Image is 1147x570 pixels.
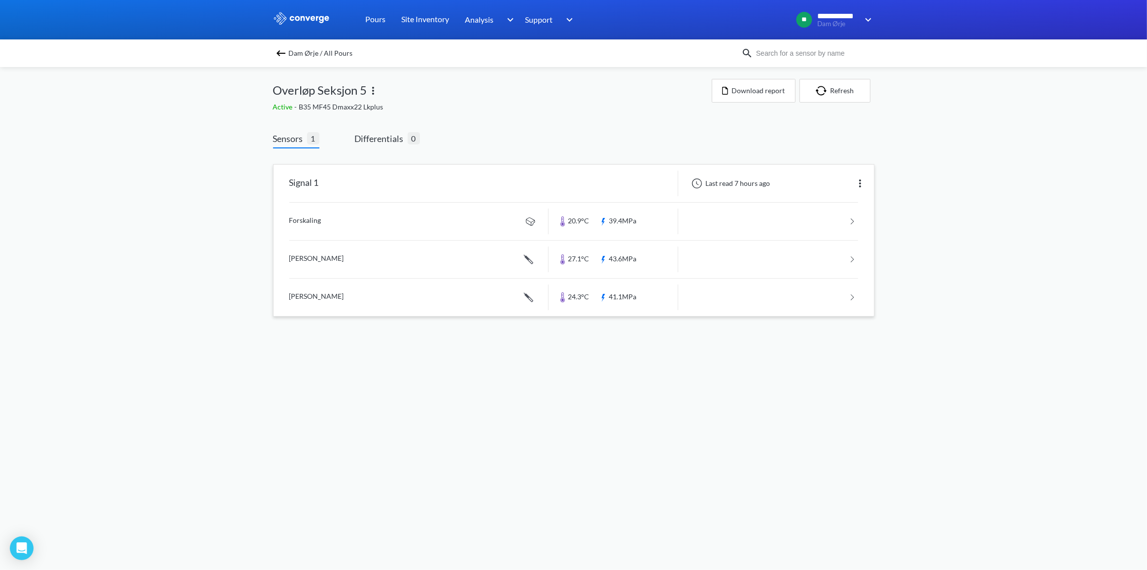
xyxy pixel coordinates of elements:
div: B35 MF45 Dmaxx22 Lkplus [273,102,712,112]
img: more.svg [367,85,379,97]
input: Search for a sensor by name [753,48,872,59]
span: Differentials [355,132,408,145]
img: logo_ewhite.svg [273,12,330,25]
div: Signal 1 [289,171,319,196]
span: 1 [307,132,319,144]
span: Overløp Seksjon 5 [273,81,367,100]
img: backspace.svg [275,47,287,59]
button: Download report [712,79,796,103]
img: downArrow.svg [560,14,576,26]
img: icon-file.svg [722,87,728,95]
button: Refresh [799,79,870,103]
img: icon-refresh.svg [816,86,831,96]
span: Sensors [273,132,307,145]
span: Analysis [465,13,494,26]
span: Dam Ørje / All Pours [289,46,353,60]
span: - [295,103,299,111]
img: downArrow.svg [500,14,516,26]
span: 0 [408,132,420,144]
img: more.svg [854,178,866,189]
span: Active [273,103,295,111]
span: Dam Ørje [817,20,858,28]
div: Open Intercom Messenger [10,536,34,560]
img: icon-search.svg [741,47,753,59]
img: downArrow.svg [859,14,874,26]
div: Last read 7 hours ago [686,178,773,189]
span: Support [525,13,553,26]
